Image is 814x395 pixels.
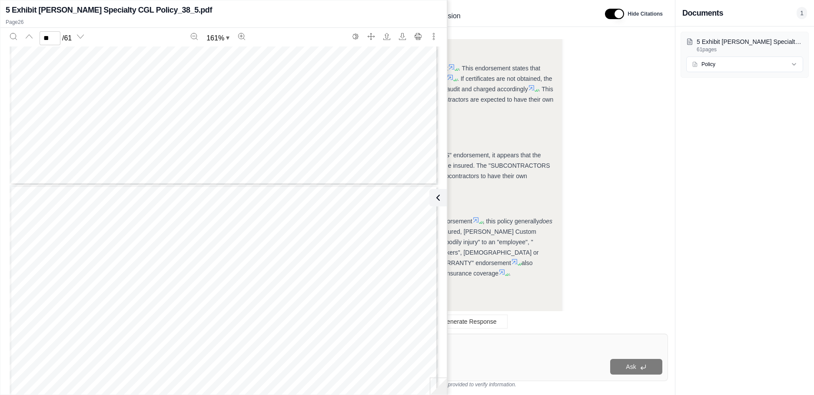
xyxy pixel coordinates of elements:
span: Date Filed [DATE] [158,186,225,194]
span: / 61 [62,33,72,43]
button: More actions [427,30,441,43]
span: . [509,270,511,277]
span: . The "SUBCONTRACTORS WARRANTY" endorsement [359,259,511,266]
p: 61 pages [697,46,803,53]
p: Page 26 [6,19,442,26]
button: Zoom document [203,31,233,45]
span: Ask [626,363,636,370]
span: Regenerate Response [435,318,496,325]
button: Next page [73,30,87,43]
h2: 5 Exhibit [PERSON_NAME] Specialty CGL Policy_38_5.pdf [6,4,212,16]
span: Based on the "CONTRACTORS COVERAGE LIMITATIONS" endorsement [271,218,472,225]
button: Zoom in [235,30,249,43]
button: 5 Exhibit [PERSON_NAME] Specialty CGL Policy_38_5.pdf61pages [686,37,803,53]
span: 1 [797,7,807,19]
span: , this policy generally [483,218,539,225]
span: Hide Citations [628,10,663,17]
input: Enter a page number [40,31,60,45]
button: Full screen [364,30,378,43]
button: Switch to the dark theme [349,30,362,43]
button: Previous page [22,30,36,43]
button: Search [7,30,20,43]
span: . If certificates are not obtained, the cost of subcontracted work will be deemed as payroll or s... [271,75,552,93]
span: 2:13-cv-03490-DCN [72,186,146,194]
span: also suggests that subcontractors are expected to maintain their own insurance coverage [271,259,533,277]
span: Entry Number 38-5 [241,186,312,194]
h3: Documents [682,7,723,19]
button: Download [395,30,409,43]
div: *Use references provided to verify information. [257,381,668,388]
span: 161 % [206,33,224,43]
button: Regenerate Response [418,315,507,329]
p: 5 Exhibit D - Catlin Specialty CGL Policy_38_5.pdf [697,37,803,46]
button: Open file [380,30,394,43]
button: Zoom out [187,30,201,43]
button: Print [411,30,425,43]
span: Page 26 of 61 [323,186,375,194]
button: Ask [610,359,662,375]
